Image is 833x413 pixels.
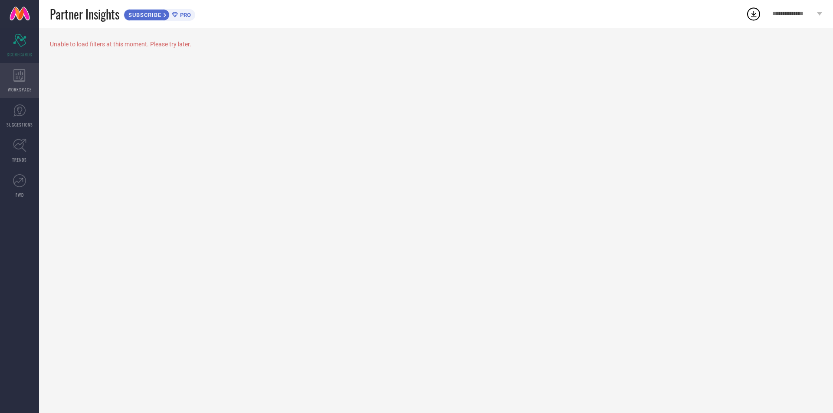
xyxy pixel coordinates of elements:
span: SUBSCRIBE [124,12,164,18]
span: WORKSPACE [8,86,32,93]
span: TRENDS [12,156,27,163]
span: PRO [178,12,191,18]
span: SCORECARDS [7,51,33,58]
div: Unable to load filters at this moment. Please try later. [50,41,822,48]
span: SUGGESTIONS [7,121,33,128]
div: Open download list [746,6,761,22]
span: FWD [16,192,24,198]
a: SUBSCRIBEPRO [124,7,195,21]
span: Partner Insights [50,5,119,23]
